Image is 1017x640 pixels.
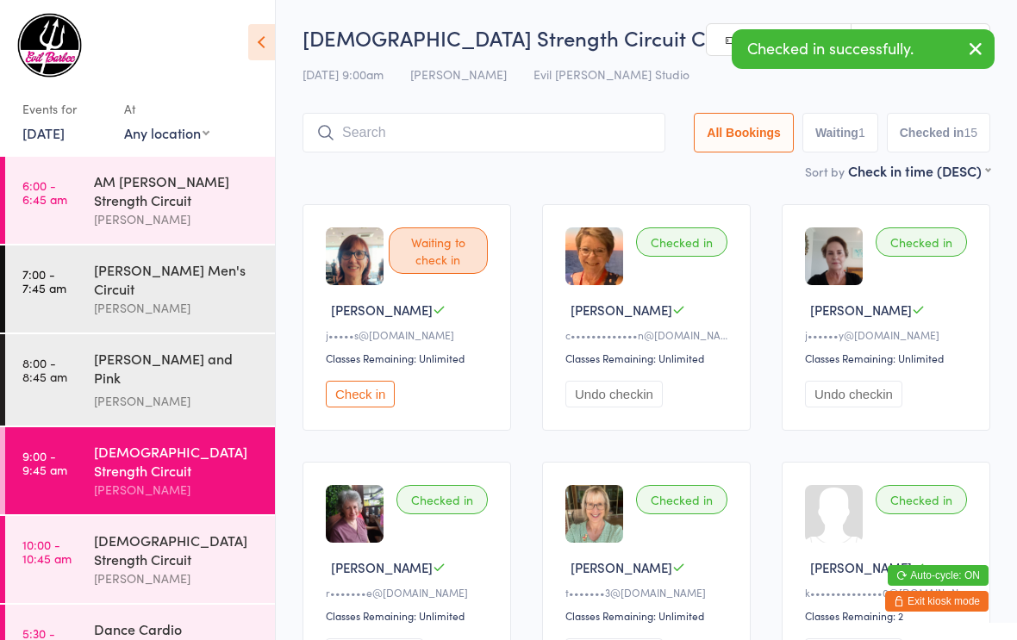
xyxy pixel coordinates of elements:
[94,531,260,569] div: [DEMOGRAPHIC_DATA] Strength Circuit
[22,123,65,142] a: [DATE]
[94,442,260,480] div: [DEMOGRAPHIC_DATA] Strength Circuit
[533,65,689,83] span: Evil [PERSON_NAME] Studio
[94,480,260,500] div: [PERSON_NAME]
[964,126,977,140] div: 15
[326,227,384,285] img: image1696150091.png
[858,126,865,140] div: 1
[887,113,990,152] button: Checked in15
[694,113,794,152] button: All Bookings
[805,227,863,285] img: image1674685338.png
[331,301,433,319] span: [PERSON_NAME]
[732,29,995,69] div: Checked in successfully.
[5,516,275,603] a: 10:00 -10:45 am[DEMOGRAPHIC_DATA] Strength Circuit[PERSON_NAME]
[805,381,902,407] button: Undo checkin
[94,209,260,229] div: [PERSON_NAME]
[565,227,623,285] img: image1674437937.png
[565,585,733,600] div: t•••••••3@[DOMAIN_NAME]
[22,95,107,123] div: Events for
[848,161,990,180] div: Check in time (DESC)
[805,327,972,342] div: j••••••y@[DOMAIN_NAME]
[565,608,733,623] div: Classes Remaining: Unlimited
[94,260,260,298] div: [PERSON_NAME] Men's Circuit
[17,13,82,78] img: Evil Barbee Personal Training
[565,327,733,342] div: c•••••••••••••n@[DOMAIN_NAME]
[396,485,488,514] div: Checked in
[571,301,672,319] span: [PERSON_NAME]
[124,95,209,123] div: At
[565,351,733,365] div: Classes Remaining: Unlimited
[5,334,275,426] a: 8:00 -8:45 am[PERSON_NAME] and Pink [DEMOGRAPHIC_DATA][PERSON_NAME]
[410,65,507,83] span: [PERSON_NAME]
[5,245,275,332] a: 7:00 -7:45 am[PERSON_NAME] Men's Circuit[PERSON_NAME]
[22,178,67,206] time: 6:00 - 6:45 am
[805,608,972,623] div: Classes Remaining: 2
[565,485,623,543] img: image1672568956.png
[810,301,912,319] span: [PERSON_NAME]
[636,485,727,514] div: Checked in
[5,427,275,514] a: 9:00 -9:45 am[DEMOGRAPHIC_DATA] Strength Circuit[PERSON_NAME]
[94,619,260,638] div: Dance Cardio
[124,123,209,142] div: Any location
[303,65,384,83] span: [DATE] 9:00am
[636,227,727,257] div: Checked in
[22,537,72,565] time: 10:00 - 10:45 am
[303,113,665,152] input: Search
[326,608,493,623] div: Classes Remaining: Unlimited
[326,585,493,600] div: r•••••••e@[DOMAIN_NAME]
[888,565,989,586] button: Auto-cycle: ON
[22,449,67,476] time: 9:00 - 9:45 am
[303,23,990,52] h2: [DEMOGRAPHIC_DATA] Strength Circuit Check-in
[805,163,845,180] label: Sort by
[326,351,493,365] div: Classes Remaining: Unlimited
[389,227,488,274] div: Waiting to check in
[326,327,493,342] div: j•••••s@[DOMAIN_NAME]
[94,171,260,209] div: AM [PERSON_NAME] Strength Circuit
[326,485,384,543] img: image1674779407.png
[22,356,67,383] time: 8:00 - 8:45 am
[802,113,878,152] button: Waiting1
[885,591,989,612] button: Exit kiosk mode
[571,558,672,576] span: [PERSON_NAME]
[876,227,967,257] div: Checked in
[94,349,260,391] div: [PERSON_NAME] and Pink [DEMOGRAPHIC_DATA]
[331,558,433,576] span: [PERSON_NAME]
[22,267,66,295] time: 7:00 - 7:45 am
[805,585,972,600] div: k••••••••••••••0@[DOMAIN_NAME]
[94,298,260,318] div: [PERSON_NAME]
[876,485,967,514] div: Checked in
[805,351,972,365] div: Classes Remaining: Unlimited
[326,381,395,407] button: Check in
[94,569,260,588] div: [PERSON_NAME]
[94,391,260,411] div: [PERSON_NAME]
[5,157,275,244] a: 6:00 -6:45 amAM [PERSON_NAME] Strength Circuit[PERSON_NAME]
[810,558,912,576] span: [PERSON_NAME]
[565,381,663,407] button: Undo checkin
